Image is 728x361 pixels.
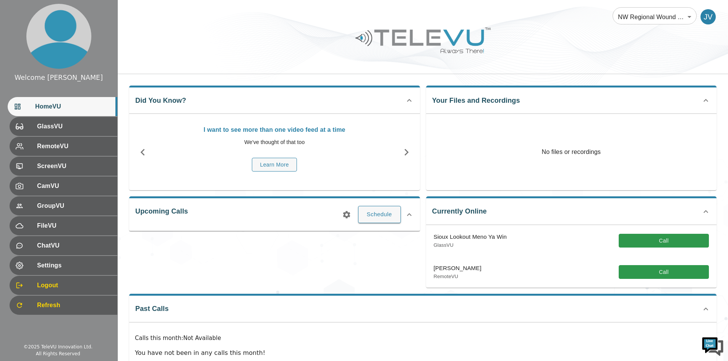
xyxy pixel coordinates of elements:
div: RemoteVU [10,137,117,156]
span: GlassVU [37,122,111,131]
button: Learn More [252,158,297,172]
div: © 2025 TeleVU Innovation Ltd. [23,343,92,350]
span: GroupVU [37,201,111,210]
div: GlassVU [10,117,117,136]
p: No files or recordings [426,114,717,190]
img: Logo [354,24,492,56]
p: Sioux Lookout Meno Ya Win [434,233,507,241]
div: NW Regional Wound Care [613,6,697,28]
span: ScreenVU [37,162,111,171]
button: Call [619,234,709,248]
div: JV [700,9,716,24]
img: Chat Widget [701,334,724,357]
p: Calls this month : Not Available [135,334,711,343]
span: RemoteVU [37,142,111,151]
button: Call [619,265,709,279]
p: I want to see more than one video feed at a time [160,125,389,134]
span: Settings [37,261,111,270]
p: [PERSON_NAME] [434,264,482,273]
img: profile.png [26,4,91,69]
div: GroupVU [10,196,117,215]
p: GlassVU [434,241,507,249]
div: Refresh [10,296,117,315]
div: FileVU [10,216,117,235]
span: ChatVU [37,241,111,250]
p: We've thought of that too [160,138,389,146]
div: Logout [10,276,117,295]
div: ScreenVU [10,157,117,176]
span: CamVU [37,181,111,191]
div: All Rights Reserved [36,350,80,357]
span: FileVU [37,221,111,230]
div: CamVU [10,176,117,196]
p: You have not been in any calls this month! [135,348,711,358]
button: Schedule [358,206,401,223]
div: Welcome [PERSON_NAME] [15,73,103,83]
div: HomeVU [8,97,117,116]
div: ChatVU [10,236,117,255]
span: HomeVU [35,102,111,111]
div: Settings [10,256,117,275]
p: RemoteVU [434,273,482,280]
span: Refresh [37,301,111,310]
span: Logout [37,281,111,290]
